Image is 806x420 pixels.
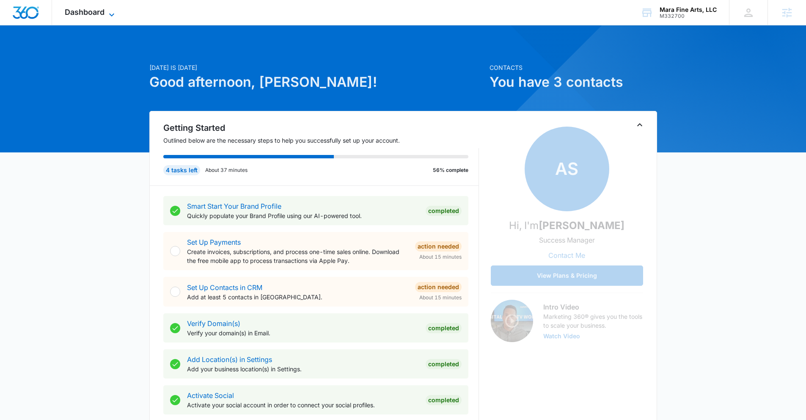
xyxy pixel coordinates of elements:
p: Add at least 5 contacts in [GEOGRAPHIC_DATA]. [187,293,408,301]
p: Contacts [490,63,657,72]
p: Create invoices, subscriptions, and process one-time sales online. Download the free mobile app t... [187,247,408,265]
p: Marketing 360® gives you the tools to scale your business. [543,312,643,330]
p: Verify your domain(s) in Email. [187,329,419,337]
button: Toggle Collapse [635,120,645,130]
h2: Getting Started [163,122,479,134]
a: Add Location(s) in Settings [187,355,272,364]
span: Dashboard [65,8,105,17]
h1: Good afternoon, [PERSON_NAME]! [149,72,484,92]
a: Set Up Payments [187,238,241,246]
h3: Intro Video [543,302,643,312]
div: Action Needed [415,282,462,292]
div: Action Needed [415,241,462,251]
span: About 15 minutes [419,253,462,261]
div: account id [660,13,717,19]
h1: You have 3 contacts [490,72,657,92]
span: About 15 minutes [419,294,462,301]
div: Completed [426,395,462,405]
a: Set Up Contacts in CRM [187,283,262,292]
p: Outlined below are the necessary steps to help you successfully set up your account. [163,136,479,145]
div: 4 tasks left [163,165,200,175]
a: Activate Social [187,391,234,400]
p: [DATE] is [DATE] [149,63,484,72]
button: View Plans & Pricing [491,265,643,286]
div: Completed [426,323,462,333]
p: Add your business location(s) in Settings. [187,365,419,373]
p: Hi, I'm [509,218,624,233]
button: Contact Me [540,245,594,265]
p: Activate your social account in order to connect your social profiles. [187,401,419,409]
a: Smart Start Your Brand Profile [187,202,281,210]
div: account name [660,6,717,13]
div: Completed [426,359,462,369]
p: Quickly populate your Brand Profile using our AI-powered tool. [187,211,419,220]
p: 56% complete [433,166,468,174]
div: Completed [426,206,462,216]
button: Watch Video [543,333,580,339]
a: Verify Domain(s) [187,319,240,328]
span: AS [525,127,609,211]
p: About 37 minutes [205,166,248,174]
img: Intro Video [491,300,533,342]
strong: [PERSON_NAME] [539,219,624,232]
p: Success Manager [539,235,595,245]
